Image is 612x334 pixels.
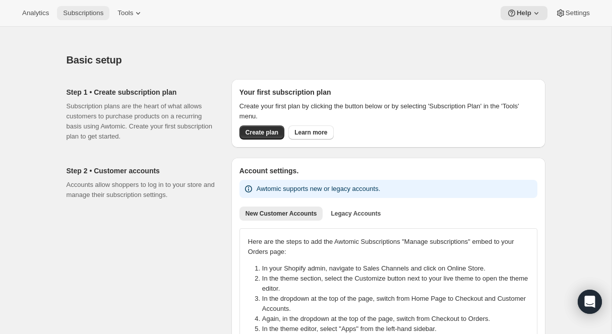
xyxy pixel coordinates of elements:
[239,207,323,221] button: New Customer Accounts
[578,290,602,314] div: Open Intercom Messenger
[246,128,278,137] span: Create plan
[262,294,535,314] li: In the dropdown at the top of the page, switch from Home Page to Checkout and Customer Accounts.
[246,210,317,218] span: New Customer Accounts
[294,128,327,137] span: Learn more
[257,184,380,194] p: Awtomic supports new or legacy accounts.
[67,87,215,97] h2: Step 1 • Create subscription plan
[22,9,49,17] span: Analytics
[239,166,537,176] h2: Account settings.
[325,207,387,221] button: Legacy Accounts
[67,180,215,200] p: Accounts allow shoppers to log in to your store and manage their subscription settings.
[239,87,537,97] h2: Your first subscription plan
[67,54,122,65] span: Basic setup
[67,166,215,176] h2: Step 2 • Customer accounts
[239,125,284,140] button: Create plan
[248,237,529,257] p: Here are the steps to add the Awtomic Subscriptions "Manage subscriptions" embed to your Orders p...
[57,6,109,20] button: Subscriptions
[566,9,590,17] span: Settings
[517,9,531,17] span: Help
[239,101,537,121] p: Create your first plan by clicking the button below or by selecting 'Subscription Plan' in the 'T...
[549,6,596,20] button: Settings
[331,210,381,218] span: Legacy Accounts
[262,274,535,294] li: In the theme section, select the Customize button next to your live theme to open the theme editor.
[67,101,215,142] p: Subscription plans are the heart of what allows customers to purchase products on a recurring bas...
[501,6,547,20] button: Help
[117,9,133,17] span: Tools
[262,263,535,274] li: In your Shopify admin, navigate to Sales Channels and click on Online Store.
[262,314,535,324] li: Again, in the dropdown at the top of the page, switch from Checkout to Orders.
[262,324,535,334] li: In the theme editor, select "Apps" from the left-hand sidebar.
[16,6,55,20] button: Analytics
[63,9,103,17] span: Subscriptions
[111,6,149,20] button: Tools
[288,125,333,140] a: Learn more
